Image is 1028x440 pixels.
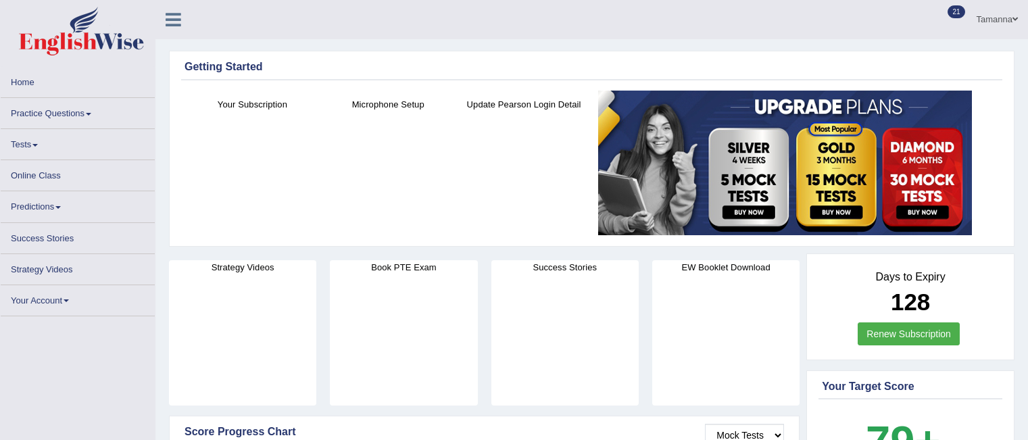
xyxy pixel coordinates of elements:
div: Getting Started [185,59,999,75]
div: Score Progress Chart [185,424,784,440]
h4: Microphone Setup [327,97,449,112]
a: Your Account [1,285,155,312]
b: 128 [891,289,930,315]
a: Strategy Videos [1,254,155,280]
span: 21 [948,5,964,18]
a: Predictions [1,191,155,218]
div: Your Target Score [822,378,999,395]
a: Home [1,67,155,93]
h4: Days to Expiry [822,271,999,283]
a: Renew Subscription [858,322,960,345]
a: Success Stories [1,223,155,249]
a: Tests [1,129,155,155]
h4: EW Booklet Download [652,260,800,274]
h4: Your Subscription [191,97,314,112]
h4: Strategy Videos [169,260,316,274]
h4: Success Stories [491,260,639,274]
h4: Book PTE Exam [330,260,477,274]
a: Practice Questions [1,98,155,124]
a: Online Class [1,160,155,187]
h4: Update Pearson Login Detail [463,97,585,112]
img: small5.jpg [598,91,972,235]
